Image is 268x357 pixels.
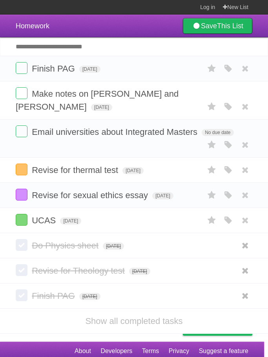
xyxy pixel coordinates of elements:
span: UCAS [32,215,58,225]
label: Done [16,264,27,276]
span: Email universities about Integrated Masters [32,127,199,137]
label: Done [16,87,27,99]
label: Done [16,62,27,74]
span: Revise for thermal test [32,165,120,175]
label: Done [16,125,27,137]
a: Show all completed tasks [85,316,182,326]
label: Star task [204,214,219,227]
span: [DATE] [122,167,144,174]
span: [DATE] [91,104,112,111]
label: Done [16,189,27,201]
span: [DATE] [103,243,124,250]
span: [DATE] [152,192,173,199]
span: [DATE] [79,66,100,73]
label: Star task [204,164,219,177]
label: Star task [204,138,219,151]
span: Finish PAG [32,291,77,301]
span: [DATE] [79,293,100,300]
span: No due date [202,129,233,136]
b: This List [217,22,243,30]
label: Done [16,239,27,251]
span: Homework [16,22,49,30]
span: [DATE] [129,268,150,275]
span: Do Physics sheet [32,241,100,250]
span: Make notes on [PERSON_NAME] and [PERSON_NAME] [16,89,179,112]
label: Done [16,289,27,301]
span: [DATE] [60,217,81,225]
span: Revise for sexual ethics essay [32,190,150,200]
a: SaveThis List [183,18,252,34]
span: Buy me a coffee [199,322,248,335]
span: Revise for Theology test [32,266,127,276]
label: Star task [204,62,219,75]
label: Done [16,164,27,175]
label: Star task [204,100,219,113]
label: Done [16,214,27,226]
span: Finish PAG [32,64,77,74]
label: Star task [204,189,219,202]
